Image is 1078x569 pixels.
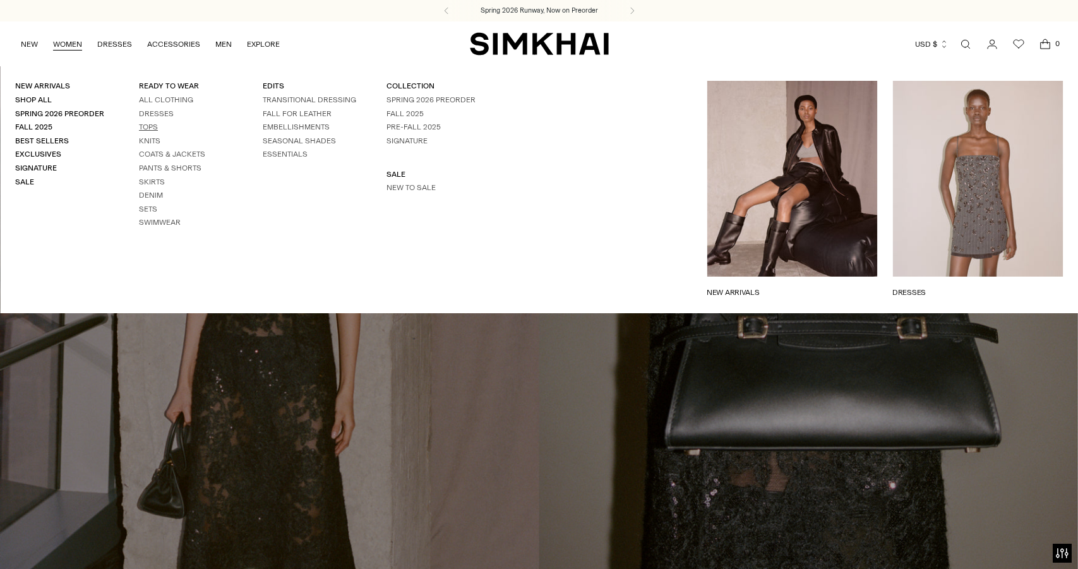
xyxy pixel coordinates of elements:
a: MEN [215,30,232,58]
a: WOMEN [53,30,82,58]
span: 0 [1051,38,1063,49]
a: Wishlist [1006,32,1031,57]
a: ACCESSORIES [147,30,200,58]
a: NEW [21,30,38,58]
a: SIMKHAI [470,32,609,56]
a: Go to the account page [979,32,1005,57]
a: DRESSES [97,30,132,58]
button: USD $ [915,30,949,58]
a: Open cart modal [1033,32,1058,57]
a: EXPLORE [247,30,280,58]
a: Open search modal [953,32,978,57]
a: Spring 2026 Runway, Now on Preorder [481,6,598,16]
